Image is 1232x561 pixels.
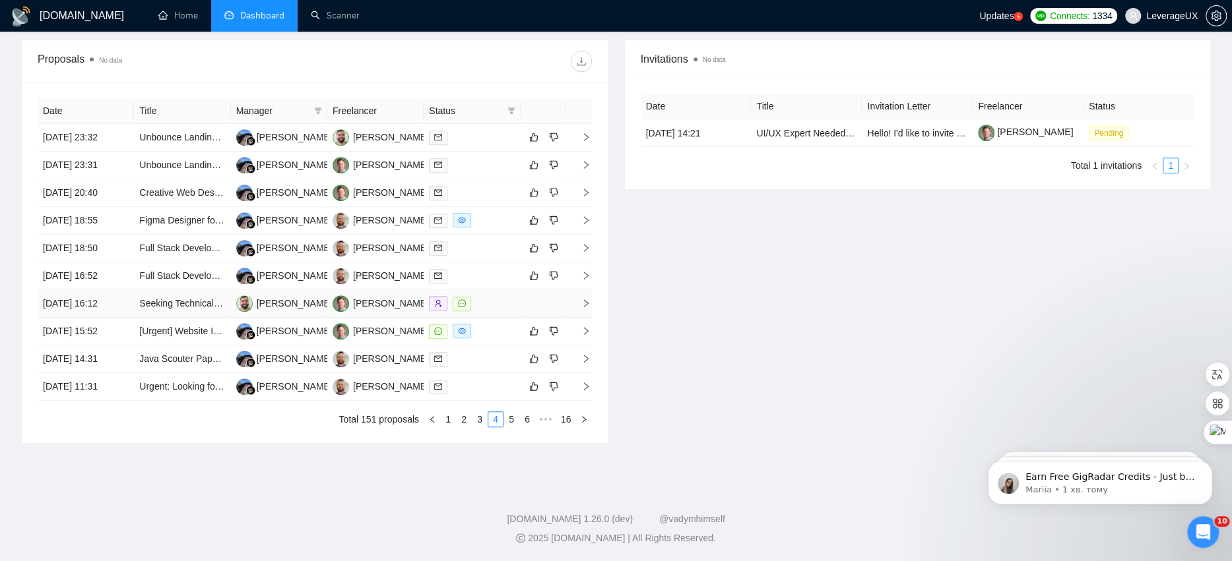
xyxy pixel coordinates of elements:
[488,412,503,427] a: 4
[236,351,253,367] img: AA
[526,351,542,367] button: like
[641,119,752,147] td: [DATE] 14:21
[333,240,349,256] img: AK
[434,244,442,252] span: mail
[434,189,442,196] span: mail
[546,240,562,256] button: dislike
[333,325,429,336] a: TV[PERSON_NAME]
[353,185,429,200] div: [PERSON_NAME]
[703,56,726,63] span: No data
[236,295,253,312] img: RL
[751,94,862,119] th: Title
[134,207,230,235] td: Figma Designer for Premium Paid Newsletter Website
[246,220,255,229] img: gigradar-bm.png
[458,327,466,335] span: eye
[428,415,436,423] span: left
[236,159,333,169] a: AA[PERSON_NAME]
[424,411,440,427] button: left
[246,136,255,146] img: gigradar-bm.png
[549,215,558,225] span: dislike
[472,412,487,427] a: 3
[1206,11,1226,21] span: setting
[1179,158,1194,173] button: right
[11,531,1221,545] div: 2025 [DOMAIN_NAME] | All Rights Reserved.
[333,380,429,391] a: AK[PERSON_NAME]
[339,411,419,427] li: Total 151 proposals
[139,326,377,336] a: [Urgent] Website Image Design - $1K for ~2 hours of work
[38,207,134,235] td: [DATE] 18:55
[134,179,230,207] td: Creative Web Designer for Brands (ecommerce)
[139,381,311,392] a: Urgent: Looking for a WebFlow Developer
[979,11,1014,21] span: Updates
[978,125,994,141] img: c1ubs3Re8m653Oj37xRJv3B2W9w47HdBbQsc91qxwEeJplF8-F2OmN4eYf47k8ubBe
[457,412,471,427] a: 2
[571,188,591,197] span: right
[353,296,429,310] div: [PERSON_NAME]
[440,411,456,427] li: 1
[458,299,466,307] span: message
[1014,12,1023,21] a: 5
[236,270,333,280] a: AA[PERSON_NAME]
[434,327,442,335] span: message
[434,133,442,141] span: mail
[38,262,134,290] td: [DATE] 16:52
[571,216,591,225] span: right
[456,411,472,427] li: 2
[529,215,538,225] span: like
[529,381,538,392] span: like
[246,330,255,340] img: gigradar-bm.png
[973,94,1084,119] th: Freelancer
[968,433,1232,525] iframe: Intercom notifications повідомлення
[257,268,333,283] div: [PERSON_NAME]
[327,98,424,124] th: Freelancer
[158,10,198,21] a: homeHome
[1084,94,1194,119] th: Status
[257,379,333,394] div: [PERSON_NAME]
[1179,158,1194,173] li: Next Page
[353,241,429,255] div: [PERSON_NAME]
[549,270,558,281] span: dislike
[311,101,325,121] span: filter
[1089,127,1134,138] a: Pending
[978,127,1073,137] a: [PERSON_NAME]
[311,10,360,21] a: searchScanner
[546,212,562,228] button: dislike
[1163,158,1179,173] li: 1
[549,243,558,253] span: dislike
[134,373,230,401] td: Urgent: Looking for a WebFlow Developer
[246,164,255,173] img: gigradar-bm.png
[38,98,134,124] th: Date
[38,124,134,152] td: [DATE] 23:32
[236,353,333,363] a: AA[PERSON_NAME]
[236,157,253,173] img: AA
[134,124,230,152] td: Unbounce Landing Page & Thank You Page Templates
[434,382,442,390] span: mail
[333,187,429,197] a: TV[PERSON_NAME]
[526,157,542,173] button: like
[134,345,230,373] td: Java Scouter Paper UI (OpenSource) Customize
[529,132,538,142] span: like
[333,157,349,173] img: TV
[38,179,134,207] td: [DATE] 20:40
[535,411,556,427] span: •••
[549,326,558,336] span: dislike
[571,243,591,252] span: right
[507,107,515,115] span: filter
[333,323,349,340] img: TV
[236,242,333,252] a: AA[PERSON_NAME]
[38,290,134,318] td: [DATE] 16:12
[571,160,591,169] span: right
[38,318,134,345] td: [DATE] 15:52
[224,11,234,20] span: dashboard
[526,129,542,145] button: like
[549,187,558,198] span: dislike
[529,326,538,336] span: like
[236,323,253,340] img: AA
[134,98,230,124] th: Title
[529,243,538,253] span: like
[580,415,588,423] span: right
[519,411,535,427] li: 6
[529,187,538,198] span: like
